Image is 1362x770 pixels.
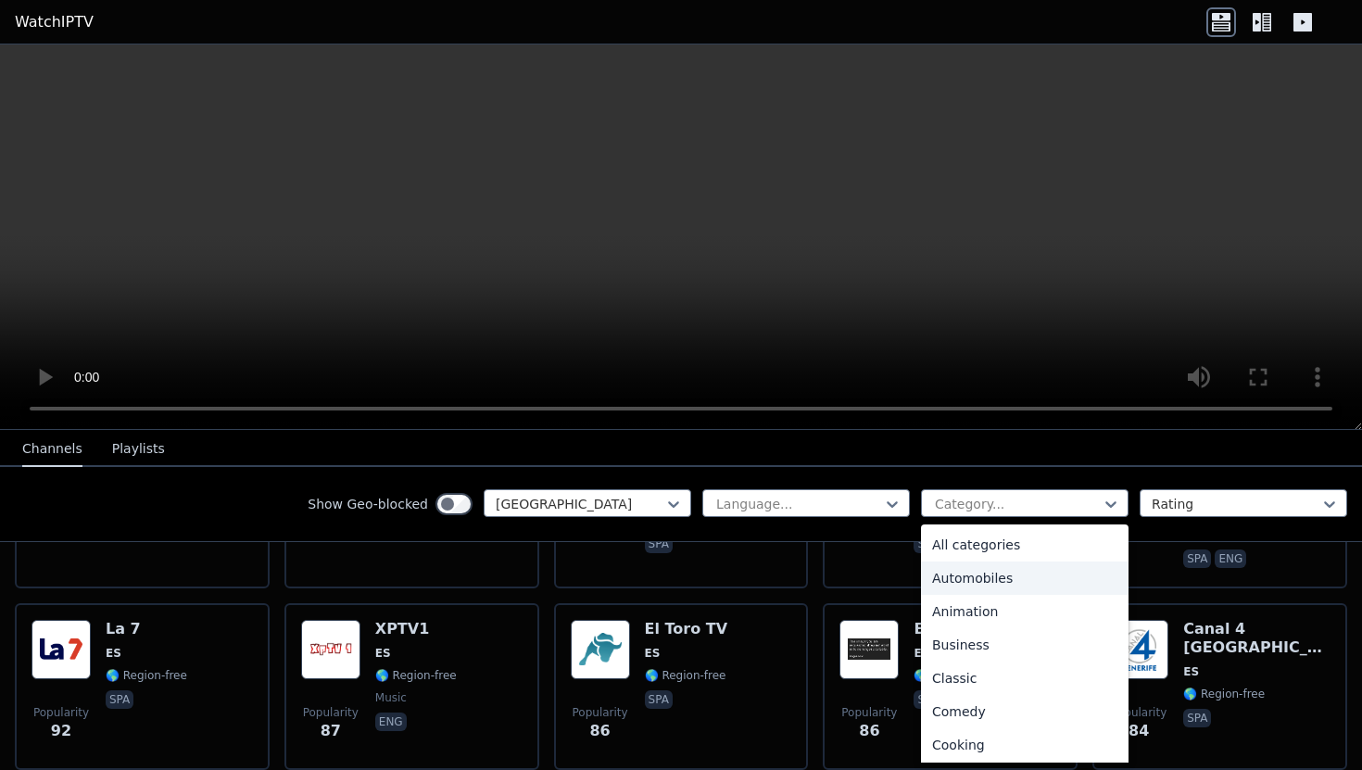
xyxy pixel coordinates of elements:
h6: La 7 [106,620,187,638]
img: Canal 4 Tenerife [1109,620,1168,679]
div: Cooking [921,728,1129,762]
div: Animation [921,595,1129,628]
p: spa [914,535,941,553]
p: spa [1183,709,1211,727]
span: Popularity [573,705,628,720]
span: Popularity [841,705,897,720]
div: Comedy [921,695,1129,728]
h6: Energy [914,620,995,638]
span: Popularity [33,705,89,720]
div: Automobiles [921,562,1129,595]
p: spa [645,535,673,553]
p: spa [106,690,133,709]
span: ES [106,646,121,661]
h6: Canal 4 [GEOGRAPHIC_DATA] [1183,620,1330,657]
span: 🌎 Region-free [106,668,187,683]
span: ES [645,646,661,661]
label: Show Geo-blocked [308,495,428,513]
img: Energy [839,620,899,679]
span: 92 [51,720,71,742]
span: ES [375,646,391,661]
button: Channels [22,432,82,467]
p: spa [645,690,673,709]
span: 🌎 Region-free [914,668,995,683]
span: 86 [589,720,610,742]
div: Classic [921,662,1129,695]
h6: El Toro TV [645,620,728,638]
span: 86 [859,720,879,742]
p: eng [375,713,407,731]
span: music [375,690,407,705]
span: ES [1183,664,1199,679]
p: spa [914,690,941,709]
img: XPTV1 [301,620,360,679]
img: El Toro TV [571,620,630,679]
a: WatchIPTV [15,11,94,33]
div: Business [921,628,1129,662]
span: 87 [321,720,341,742]
span: Popularity [303,705,359,720]
p: spa [1183,549,1211,568]
div: All categories [921,528,1129,562]
span: 🌎 Region-free [1183,687,1265,701]
h6: XPTV1 [375,620,457,638]
span: Popularity [1111,705,1167,720]
img: La 7 [32,620,91,679]
span: 🌎 Region-free [375,668,457,683]
p: eng [1215,549,1246,568]
button: Playlists [112,432,165,467]
span: 84 [1129,720,1149,742]
span: 🌎 Region-free [645,668,726,683]
span: ES [914,646,929,661]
